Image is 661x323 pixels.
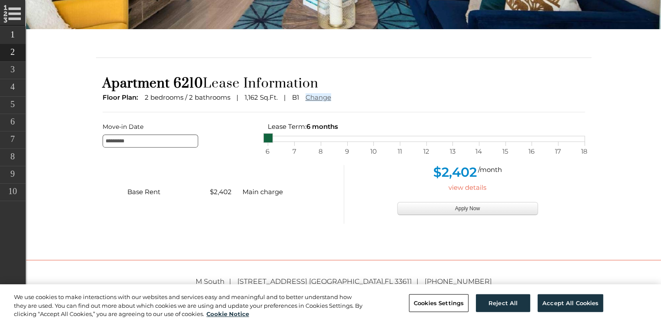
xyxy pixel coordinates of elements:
[196,277,423,286] a: M South [STREET_ADDRESS] [GEOGRAPHIC_DATA],FL 33611
[103,135,198,148] input: Move-in Date edit selected 8/30/2025
[103,75,203,92] span: Apartment 6210
[501,146,510,157] span: 15
[527,146,536,157] span: 16
[306,122,338,131] span: 6 months
[103,75,585,92] h1: Lease Information
[306,93,331,101] a: Change
[554,146,562,157] span: 17
[196,277,236,286] span: M South
[263,146,272,157] span: 6
[580,146,589,157] span: 18
[425,277,492,286] a: [PHONE_NUMBER]
[422,146,431,157] span: 12
[236,186,319,198] div: Main charge
[538,294,603,312] button: Accept All Cookies
[316,146,325,157] span: 8
[237,277,307,286] span: [STREET_ADDRESS]
[121,186,203,198] div: Base Rent
[309,277,383,286] span: [GEOGRAPHIC_DATA]
[476,294,530,312] button: Reject All
[260,93,278,101] span: Sq.Ft.
[103,93,138,101] span: Floor Plan:
[478,165,502,174] span: /month
[237,277,423,286] span: ,
[245,93,258,101] span: 1,162
[369,146,378,157] span: 10
[448,183,486,192] a: view details
[448,146,457,157] span: 13
[268,121,585,132] div: Lease Term:
[385,277,393,286] span: FL
[14,293,364,319] div: We use cookies to make interactions with our websites and services easy and meaningful and to bet...
[290,146,299,157] span: 7
[397,202,538,215] button: Apply Now
[292,93,299,101] span: B1
[395,277,412,286] span: 33611
[103,121,255,132] label: Move-in Date
[433,164,477,180] span: $2,402
[395,146,404,157] span: 11
[409,294,468,312] button: Cookies Settings
[206,310,249,317] a: More information about your privacy
[145,93,230,101] span: 2 bedrooms / 2 bathrooms
[210,188,232,196] span: $2,402
[343,146,352,157] span: 9
[475,146,483,157] span: 14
